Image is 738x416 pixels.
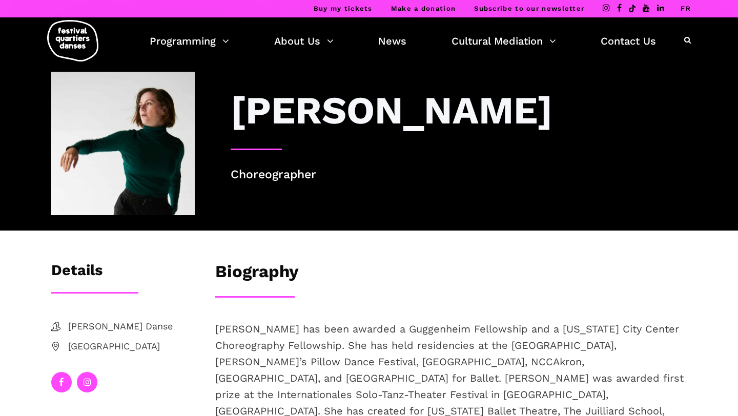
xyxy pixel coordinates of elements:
[68,339,195,354] span: [GEOGRAPHIC_DATA]
[452,32,556,50] a: Cultural Mediation
[47,20,98,61] img: logo-fqd-med
[681,5,691,12] a: FR
[231,87,552,133] h3: [PERSON_NAME]
[601,32,656,50] a: Contact Us
[474,5,584,12] a: Subscribe to our newsletter
[68,319,195,334] span: [PERSON_NAME] Danse
[391,5,456,12] a: Make a donation
[77,372,97,392] a: instagram
[314,5,373,12] a: Buy my tickets
[51,72,195,215] img: Hélène Simoneau
[378,32,406,50] a: News
[150,32,229,50] a: Programming
[231,165,687,184] p: Choreographer
[51,372,72,392] a: facebook
[274,32,334,50] a: About Us
[215,261,299,287] h3: Biography
[51,261,102,287] h3: Details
